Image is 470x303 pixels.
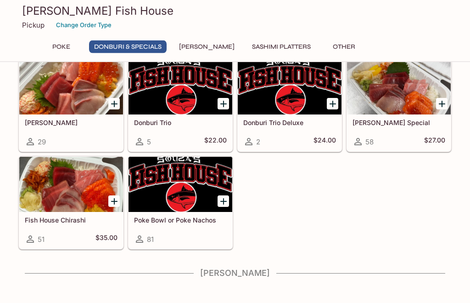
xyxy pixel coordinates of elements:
div: Donburi Trio [129,60,232,115]
h5: $27.00 [424,137,445,148]
a: Poke Bowl or Poke Nachos81 [128,157,233,250]
h5: $24.00 [313,137,336,148]
h5: $22.00 [204,137,227,148]
span: 81 [147,235,154,244]
button: Change Order Type [52,18,116,32]
span: 29 [38,138,46,147]
button: Add Sashimi Donburis [108,98,120,110]
button: Poke [40,40,82,53]
h5: $35.00 [95,234,117,245]
p: Pickup [22,21,45,29]
span: 2 [256,138,260,147]
h5: [PERSON_NAME] [25,119,117,127]
h5: Poke Bowl or Poke Nachos [134,217,227,224]
div: Souza Special [347,60,451,115]
div: Sashimi Donburis [19,60,123,115]
button: Add Donburi Trio [218,98,229,110]
h4: [PERSON_NAME] [18,269,452,279]
h3: [PERSON_NAME] Fish House [22,4,448,18]
button: Add Poke Bowl or Poke Nachos [218,196,229,207]
button: Add Fish House Chirashi [108,196,120,207]
button: Donburi & Specials [89,40,167,53]
span: 5 [147,138,151,147]
a: Donburi Trio Deluxe2$24.00 [237,59,342,152]
button: Sashimi Platters [247,40,316,53]
div: Poke Bowl or Poke Nachos [129,157,232,212]
h5: Fish House Chirashi [25,217,117,224]
div: Donburi Trio Deluxe [238,60,341,115]
span: 58 [365,138,374,147]
h5: [PERSON_NAME] Special [352,119,445,127]
h5: Donburi Trio [134,119,227,127]
button: Add Donburi Trio Deluxe [327,98,338,110]
a: [PERSON_NAME]29 [19,59,123,152]
a: Donburi Trio5$22.00 [128,59,233,152]
div: Fish House Chirashi [19,157,123,212]
button: Other [323,40,364,53]
button: Add Souza Special [436,98,448,110]
span: 51 [38,235,45,244]
h5: Donburi Trio Deluxe [243,119,336,127]
button: [PERSON_NAME] [174,40,240,53]
a: [PERSON_NAME] Special58$27.00 [347,59,451,152]
a: Fish House Chirashi51$35.00 [19,157,123,250]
